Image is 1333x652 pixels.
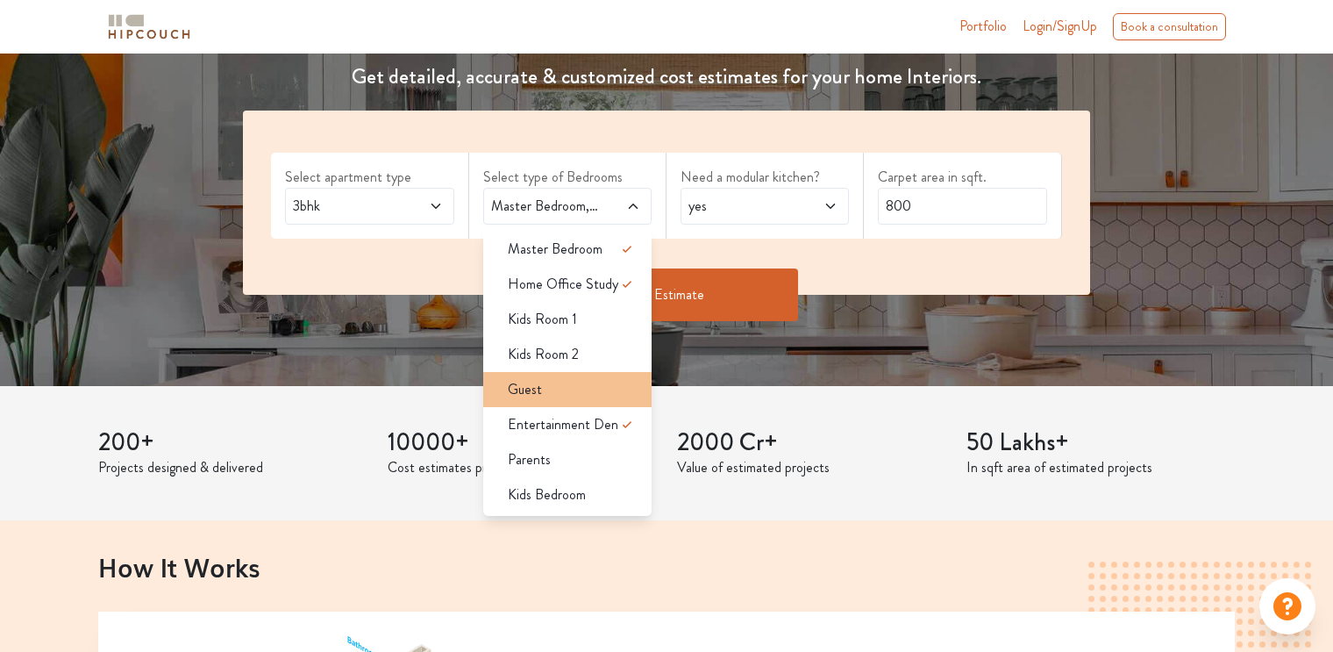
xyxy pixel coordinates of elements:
label: Select type of Bedrooms [483,167,652,188]
span: Parents [508,449,551,470]
p: In sqft area of estimated projects [966,457,1235,478]
p: Value of estimated projects [677,457,945,478]
span: Master Bedroom,Home Office Study,Entertainment Den [488,196,602,217]
span: Home Office Study [508,274,618,295]
span: Guest [508,379,542,400]
h3: 10000+ [388,428,656,458]
p: Cost estimates provided [388,457,656,478]
label: Carpet area in sqft. [878,167,1046,188]
label: Select apartment type [285,167,453,188]
img: logo-horizontal.svg [105,11,193,42]
h3: 50 Lakhs+ [966,428,1235,458]
h3: 2000 Cr+ [677,428,945,458]
span: Kids Room 1 [508,309,577,330]
span: Kids Room 2 [508,344,579,365]
span: Kids Bedroom [508,484,586,505]
span: yes [685,196,800,217]
h4: Get detailed, accurate & customized cost estimates for your home Interiors. [232,64,1100,90]
span: Master Bedroom [508,239,602,260]
a: Portfolio [959,16,1007,37]
span: Login/SignUp [1023,16,1097,36]
span: 3bhk [289,196,404,217]
label: Need a modular kitchen? [681,167,849,188]
button: Get Estimate [535,269,798,321]
p: Projects designed & delivered [98,457,367,478]
span: logo-horizontal.svg [105,7,193,47]
input: Enter area sqft [878,188,1046,225]
span: Entertainment Den [508,414,618,435]
div: Book a consultation [1113,13,1226,40]
h3: 200+ [98,428,367,458]
h2: How It Works [98,552,1235,582]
